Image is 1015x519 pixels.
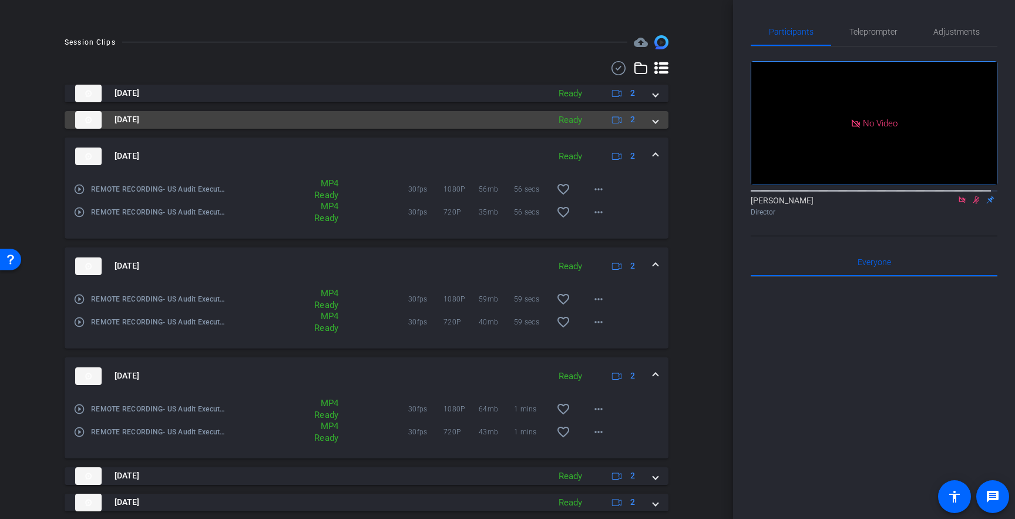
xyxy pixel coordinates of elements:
[553,470,588,483] div: Ready
[115,496,139,508] span: [DATE]
[479,403,514,415] span: 64mb
[556,425,570,439] mat-icon: favorite_border
[630,496,635,508] span: 2
[553,260,588,273] div: Ready
[863,118,898,128] span: No Video
[514,403,549,415] span: 1 mins
[553,87,588,101] div: Ready
[591,182,606,196] mat-icon: more_horiz
[443,293,479,305] span: 1080P
[443,316,479,328] span: 720P
[91,403,226,415] span: REMOTE RECORDING- US Audit Executive [PERSON_NAME]-REMOTE RECORDING- US Audit Executive Leadershi...
[634,35,648,49] span: Destinations for your clips
[115,470,139,482] span: [DATE]
[65,175,668,239] div: thumb-nail[DATE]Ready2
[73,403,85,415] mat-icon: play_circle_outline
[751,207,997,217] div: Director
[556,205,570,219] mat-icon: favorite_border
[553,496,588,510] div: Ready
[91,206,226,218] span: REMOTE RECORDING- US Audit Executive Lea-REMOTE RECORDING- US Audit Executive Leadership Forum - ...
[634,35,648,49] mat-icon: cloud_upload
[65,285,668,349] div: thumb-nail[DATE]Ready2
[75,85,102,102] img: thumb-nail
[115,87,139,99] span: [DATE]
[849,28,898,36] span: Teleprompter
[75,494,102,511] img: thumb-nail
[591,402,606,416] mat-icon: more_horiz
[408,316,443,328] span: 30fps
[75,257,102,275] img: thumb-nail
[290,420,344,444] div: MP4 Ready
[75,111,102,129] img: thumb-nail
[514,206,549,218] span: 56 secs
[290,287,344,311] div: MP4 Ready
[479,426,514,438] span: 43mb
[91,316,226,328] span: REMOTE RECORDING- US Audit Executive Lea-REMOTE RECORDING- US Audit Executive Leadership Forum - ...
[91,293,226,305] span: REMOTE RECORDING- US Audit Executive [PERSON_NAME]-REMOTE RECORDING- US Audit Executive Leadershi...
[73,426,85,438] mat-icon: play_circle_outline
[479,183,514,195] span: 56mb
[65,247,668,285] mat-expansion-panel-header: thumb-nail[DATE]Ready2
[408,293,443,305] span: 30fps
[115,260,139,272] span: [DATE]
[479,293,514,305] span: 59mb
[591,315,606,329] mat-icon: more_horiz
[65,111,668,129] mat-expansion-panel-header: thumb-nail[DATE]Ready2
[769,28,814,36] span: Participants
[73,206,85,218] mat-icon: play_circle_outline
[75,467,102,485] img: thumb-nail
[65,85,668,102] mat-expansion-panel-header: thumb-nail[DATE]Ready2
[115,113,139,126] span: [DATE]
[591,292,606,306] mat-icon: more_horiz
[443,183,479,195] span: 1080P
[65,357,668,395] mat-expansion-panel-header: thumb-nail[DATE]Ready2
[290,310,344,334] div: MP4 Ready
[591,205,606,219] mat-icon: more_horiz
[553,113,588,127] div: Ready
[65,138,668,175] mat-expansion-panel-header: thumb-nail[DATE]Ready2
[73,293,85,305] mat-icon: play_circle_outline
[115,150,139,162] span: [DATE]
[556,402,570,416] mat-icon: favorite_border
[408,403,443,415] span: 30fps
[630,150,635,162] span: 2
[514,183,549,195] span: 56 secs
[75,367,102,385] img: thumb-nail
[591,425,606,439] mat-icon: more_horiz
[408,183,443,195] span: 30fps
[73,183,85,195] mat-icon: play_circle_outline
[553,150,588,163] div: Ready
[630,370,635,382] span: 2
[947,490,962,504] mat-icon: accessibility
[654,35,668,49] img: Session clips
[630,113,635,126] span: 2
[65,467,668,485] mat-expansion-panel-header: thumb-nail[DATE]Ready2
[65,395,668,458] div: thumb-nail[DATE]Ready2
[630,470,635,482] span: 2
[75,148,102,165] img: thumb-nail
[630,260,635,272] span: 2
[115,370,139,382] span: [DATE]
[443,206,479,218] span: 720P
[91,426,226,438] span: REMOTE RECORDING- US Audit Executive Lea-REMOTE RECORDING- US Audit Executive Leadership Forum - ...
[290,397,344,421] div: MP4 Ready
[514,293,549,305] span: 59 secs
[290,200,344,224] div: MP4 Ready
[556,182,570,196] mat-icon: favorite_border
[91,183,226,195] span: REMOTE RECORDING- US Audit Executive [PERSON_NAME]-REMOTE RECORDING- US Audit Executive Leadershi...
[514,316,549,328] span: 59 secs
[443,403,479,415] span: 1080P
[556,315,570,329] mat-icon: favorite_border
[408,206,443,218] span: 30fps
[479,316,514,328] span: 40mb
[933,28,980,36] span: Adjustments
[479,206,514,218] span: 35mb
[290,178,344,201] div: MP4 Ready
[65,36,116,48] div: Session Clips
[443,426,479,438] span: 720P
[408,426,443,438] span: 30fps
[553,370,588,383] div: Ready
[556,292,570,306] mat-icon: favorite_border
[73,316,85,328] mat-icon: play_circle_outline
[986,490,1000,504] mat-icon: message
